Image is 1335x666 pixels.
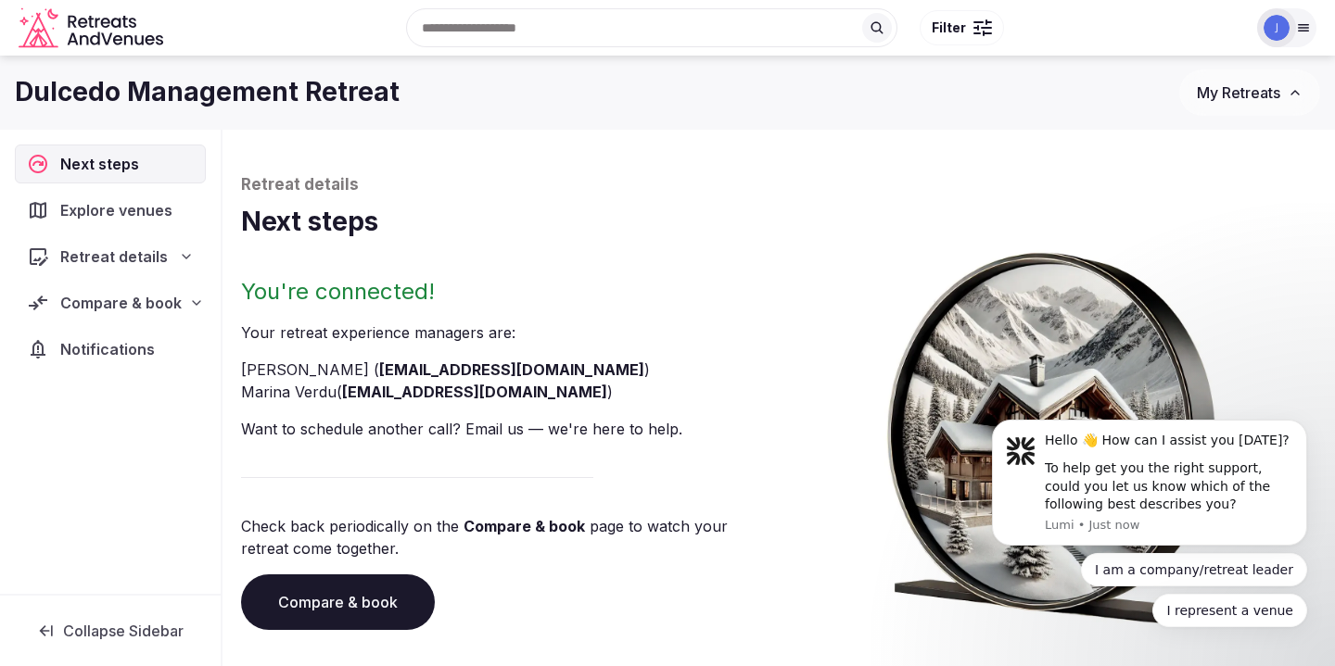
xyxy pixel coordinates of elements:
a: Explore venues [15,191,206,230]
a: [EMAIL_ADDRESS][DOMAIN_NAME] [379,360,644,379]
span: Compare & book [60,292,182,314]
span: Explore venues [60,199,180,221]
a: Compare & book [464,517,585,535]
span: Filter [932,19,966,37]
a: Compare & book [241,574,435,630]
iframe: Intercom notifications message [964,318,1335,657]
span: Next steps [60,153,146,175]
h1: Dulcedo Management Retreat [15,74,400,110]
span: Collapse Sidebar [63,622,184,640]
p: Your retreat experience manager s are : [241,321,771,344]
p: Check back periodically on the page to watch your retreat come together. [241,515,771,559]
img: julie.s [1264,15,1290,41]
span: Notifications [60,338,162,360]
p: Want to schedule another call? Email us — we're here to help. [241,418,771,440]
button: My Retreats [1179,69,1320,116]
a: [EMAIL_ADDRESS][DOMAIN_NAME] [342,383,607,401]
p: Retreat details [241,174,1316,196]
li: [PERSON_NAME] ( ) [241,358,771,381]
svg: Retreats and Venues company logo [19,7,167,49]
img: Winter chalet retreat in picture frame [860,240,1242,623]
a: Next steps [15,145,206,183]
span: My Retreats [1197,83,1280,102]
span: Retreat details [60,245,168,268]
button: Filter [920,10,1004,45]
h1: Next steps [241,204,1316,240]
a: Notifications [15,330,206,369]
button: Collapse Sidebar [15,610,206,651]
a: Visit the homepage [19,7,167,49]
h2: You're connected! [241,277,771,307]
li: Marina Verdu ( ) [241,381,771,403]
